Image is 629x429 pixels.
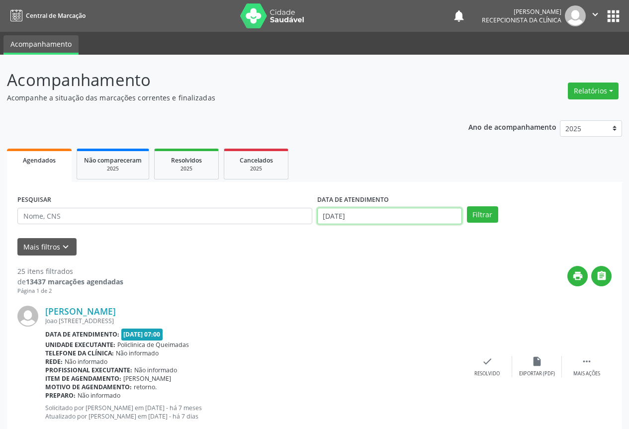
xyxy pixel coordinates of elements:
[581,356,592,367] i: 
[65,357,107,366] span: Não informado
[117,341,189,349] span: Policlinica de Queimadas
[121,329,163,340] span: [DATE] 07:00
[134,383,157,391] span: retorno.
[3,35,79,55] a: Acompanhamento
[532,356,542,367] i: insert_drive_file
[84,165,142,172] div: 2025
[586,5,605,26] button: 
[45,391,76,400] b: Preparo:
[317,192,389,208] label: DATA DE ATENDIMENTO
[17,266,123,276] div: 25 itens filtrados
[568,83,619,99] button: Relatórios
[26,277,123,286] strong: 13437 marcações agendadas
[17,306,38,327] img: img
[591,266,612,286] button: 
[474,370,500,377] div: Resolvido
[467,206,498,223] button: Filtrar
[482,16,561,24] span: Recepcionista da clínica
[116,349,159,357] span: Não informado
[17,192,51,208] label: PESQUISAR
[572,270,583,281] i: print
[7,68,438,92] p: Acompanhamento
[78,391,120,400] span: Não informado
[23,156,56,165] span: Agendados
[240,156,273,165] span: Cancelados
[60,242,71,253] i: keyboard_arrow_down
[468,120,556,133] p: Ano de acompanhamento
[45,357,63,366] b: Rede:
[45,341,115,349] b: Unidade executante:
[123,374,171,383] span: [PERSON_NAME]
[596,270,607,281] i: 
[45,383,132,391] b: Motivo de agendamento:
[45,374,121,383] b: Item de agendamento:
[7,92,438,103] p: Acompanhe a situação das marcações correntes e finalizadas
[134,366,177,374] span: Não informado
[45,404,462,421] p: Solicitado por [PERSON_NAME] em [DATE] - há 7 meses Atualizado por [PERSON_NAME] em [DATE] - há 7...
[519,370,555,377] div: Exportar (PDF)
[317,208,462,225] input: Selecione um intervalo
[565,5,586,26] img: img
[605,7,622,25] button: apps
[590,9,601,20] i: 
[567,266,588,286] button: print
[17,287,123,295] div: Página 1 de 2
[231,165,281,172] div: 2025
[7,7,86,24] a: Central de Marcação
[45,330,119,339] b: Data de atendimento:
[84,156,142,165] span: Não compareceram
[26,11,86,20] span: Central de Marcação
[17,238,77,256] button: Mais filtroskeyboard_arrow_down
[573,370,600,377] div: Mais ações
[482,7,561,16] div: [PERSON_NAME]
[482,356,493,367] i: check
[162,165,211,172] div: 2025
[45,349,114,357] b: Telefone da clínica:
[171,156,202,165] span: Resolvidos
[17,208,312,225] input: Nome, CNS
[45,317,462,325] div: Joao [STREET_ADDRESS]
[17,276,123,287] div: de
[452,9,466,23] button: notifications
[45,366,132,374] b: Profissional executante:
[45,306,116,317] a: [PERSON_NAME]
